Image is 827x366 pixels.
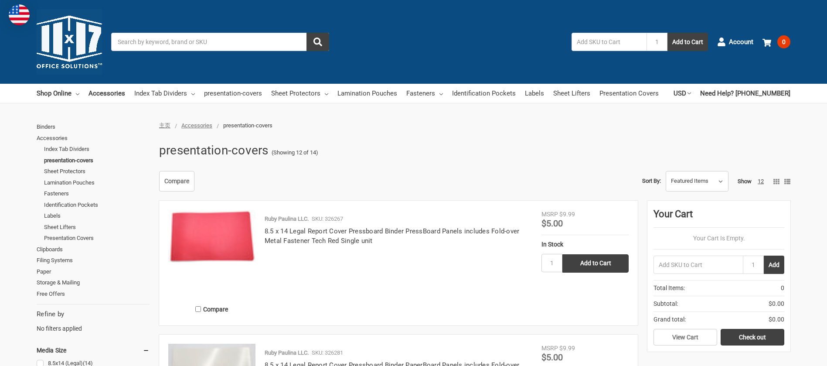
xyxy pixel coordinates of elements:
span: presentation-covers [223,122,272,129]
a: Sheet Lifters [44,222,150,233]
a: Accessories [181,122,212,129]
img: 8.5 x 14 Legal Report Cover Pressboard Binder PressBoard Panels includes Fold-over Metal Fastener... [168,210,255,262]
div: No filters applied [37,309,150,333]
div: MSRP [541,210,558,219]
h1: presentation-covers [159,139,269,162]
a: Sheet Protectors [44,166,150,177]
a: View Cart [653,329,717,345]
a: Storage & Mailing [37,277,150,288]
span: Show [738,178,752,185]
a: Accessories [37,133,150,144]
button: Add to Cart [667,33,708,51]
a: Labels [525,84,544,103]
a: 主页 [159,122,170,129]
a: Lamination Pouches [337,84,397,103]
h5: Refine by [37,309,150,319]
p: SKU: 326281 [312,349,343,357]
span: $5.00 [541,352,563,363]
span: $0.00 [769,299,784,308]
a: Fasteners [406,84,443,103]
a: presentation-covers [204,84,262,103]
p: Your Cart Is Empty. [653,234,784,243]
a: Sheet Lifters [553,84,590,103]
a: Fasteners [44,188,150,199]
a: Lamination Pouches [44,177,150,188]
a: Accessories [88,84,125,103]
a: Need Help? [PHONE_NUMBER] [700,84,790,103]
a: Labels [44,210,150,222]
a: Sheet Protectors [271,84,328,103]
a: Paper [37,266,150,277]
button: Add [764,256,784,274]
a: Clipboards [37,244,150,255]
div: In Stock [541,240,629,249]
a: Identification Pockets [452,84,516,103]
a: Compare [159,171,194,192]
a: Identification Pockets [44,199,150,211]
span: Account [729,37,753,47]
a: 8.5 x 14 Legal Report Cover Pressboard Binder PressBoard Panels includes Fold-over Metal Fastener... [168,210,255,297]
input: Add to Cart [562,254,629,273]
span: $9.99 [559,211,575,218]
div: MSRP [541,344,558,353]
a: Free Offers [37,288,150,300]
p: Ruby Paulina LLC. [265,215,309,223]
a: presentation-covers [44,155,150,166]
span: $0.00 [769,315,784,324]
a: Presentation Covers [599,84,659,103]
img: duty and tax information for United States [9,4,30,25]
p: Ruby Paulina LLC. [265,349,309,357]
a: 0 [762,31,790,53]
a: Binders [37,121,150,133]
span: $5.00 [541,218,563,229]
label: Compare [168,302,255,316]
span: 0 [781,284,784,293]
a: Filing Systems [37,255,150,266]
span: 0 [777,35,790,48]
input: Add SKU to Cart [653,256,743,274]
a: Shop Online [37,84,79,103]
iframe: Google 顾客评价 [755,342,827,366]
a: Account [717,31,753,53]
a: 12 [758,178,764,185]
a: Index Tab Dividers [134,84,195,103]
label: Sort By: [642,174,661,188]
input: Search by keyword, brand or SKU [111,33,329,51]
span: $9.99 [559,345,575,352]
span: Subtotal: [653,299,678,308]
input: Compare [195,306,201,312]
h5: Media Size [37,345,150,356]
span: (Showing 12 of 14) [272,148,318,157]
p: SKU: 326267 [312,215,343,223]
a: Index Tab Dividers [44,144,150,155]
img: 11x17.com [37,9,102,75]
a: Check out [721,329,784,345]
span: Grand total: [653,315,686,324]
div: Your Cart [653,207,784,228]
span: Total Items: [653,284,685,293]
a: Presentation Covers [44,233,150,244]
a: 8.5 x 14 Legal Report Cover Pressboard Binder PressBoard Panels includes Fold-over Metal Fastener... [265,227,520,245]
a: USD [674,84,691,103]
input: Add SKU to Cart [572,33,647,51]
